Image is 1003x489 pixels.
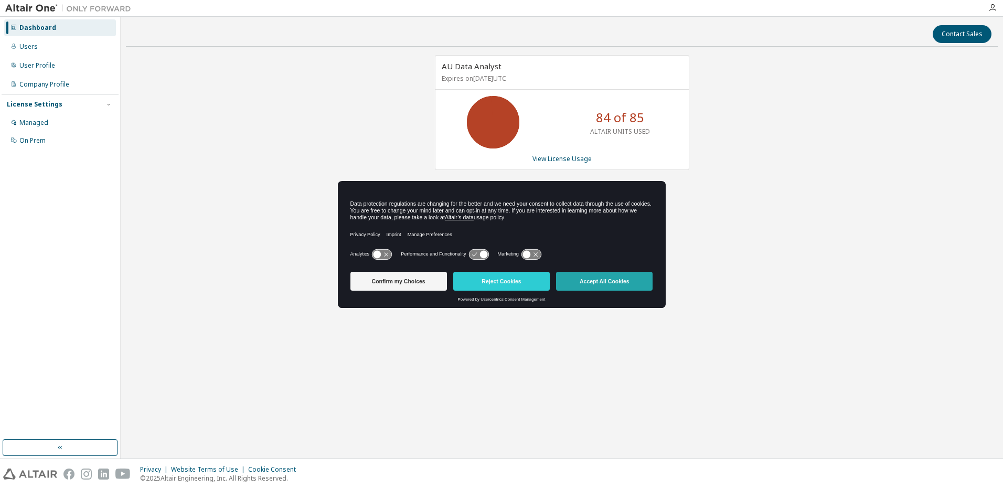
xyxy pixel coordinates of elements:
p: © 2025 Altair Engineering, Inc. All Rights Reserved. [140,474,302,483]
div: Privacy [140,465,171,474]
span: AU Data Analyst [442,61,501,71]
div: Company Profile [19,80,69,89]
p: ALTAIR UNITS USED [590,127,650,136]
img: linkedin.svg [98,469,109,480]
div: Cookie Consent [248,465,302,474]
p: Expires on [DATE] UTC [442,74,680,83]
div: User Profile [19,61,55,70]
div: Website Terms of Use [171,465,248,474]
img: youtube.svg [115,469,131,480]
a: View License Usage [532,154,592,163]
p: 84 of 85 [596,109,644,126]
div: Dashboard [19,24,56,32]
img: Altair One [5,3,136,14]
div: Managed [19,119,48,127]
img: altair_logo.svg [3,469,57,480]
button: Contact Sales [933,25,991,43]
div: On Prem [19,136,46,145]
img: facebook.svg [63,469,74,480]
div: License Settings [7,100,62,109]
div: Users [19,42,38,51]
img: instagram.svg [81,469,92,480]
